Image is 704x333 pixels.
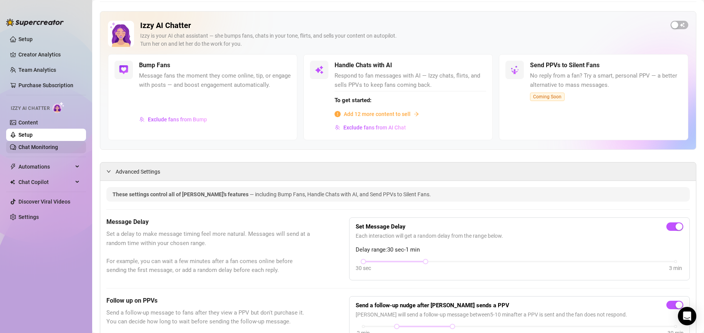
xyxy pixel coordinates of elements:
strong: Send a follow-up nudge after [PERSON_NAME] sends a PPV [356,302,509,309]
img: Izzy AI Chatter [108,21,134,47]
img: AI Chatter [53,102,65,113]
span: No reply from a fan? Try a smart, personal PPV — a better alternative to mass messages. [530,71,682,89]
span: [PERSON_NAME] will send a follow-up message between 5 - 10 min after a PPV is sent and the fan do... [356,310,683,319]
h5: Send PPVs to Silent Fans [530,61,600,70]
a: Setup [18,132,33,138]
span: — including Bump Fans, Handle Chats with AI, and Send PPVs to Silent Fans. [250,191,431,197]
a: Setup [18,36,33,42]
div: Izzy is your AI chat assistant — she bumps fans, chats in your tone, flirts, and sells your conte... [140,32,664,48]
a: Discover Viral Videos [18,199,70,205]
span: Coming Soon [530,93,565,101]
a: Content [18,119,38,126]
h5: Message Delay [106,217,311,227]
span: Advanced Settings [116,167,160,176]
span: Set a delay to make message timing feel more natural. Messages will send at a random time within ... [106,230,311,275]
a: Purchase Subscription [18,79,80,91]
span: Chat Copilot [18,176,73,188]
a: Creator Analytics [18,48,80,61]
a: Team Analytics [18,67,56,73]
div: expanded [106,167,116,176]
span: Send a follow-up message to fans after they view a PPV but don't purchase it. You can decide how ... [106,308,311,326]
span: expanded [106,169,111,174]
span: Delay range: 30 sec - 1 min [356,245,683,255]
h2: Izzy AI Chatter [140,21,664,30]
h5: Bump Fans [139,61,170,70]
span: These settings control all of [PERSON_NAME]'s features [113,191,250,197]
div: Open Intercom Messenger [678,307,696,325]
span: Each interaction will get a random delay from the range below. [356,232,683,240]
img: svg%3e [315,65,324,75]
img: logo-BBDzfeDw.svg [6,18,64,26]
span: Exclude fans from AI Chat [343,124,406,131]
span: info-circle [335,111,341,117]
strong: To get started: [335,97,371,104]
a: Chat Monitoring [18,144,58,150]
strong: Set Message Delay [356,223,406,230]
span: Add 12 more content to sell [344,110,411,118]
div: 3 min [669,264,682,272]
img: svg%3e [510,65,519,75]
img: Chat Copilot [10,179,15,185]
button: Exclude fans from AI Chat [335,121,406,134]
img: svg%3e [119,65,128,75]
span: Message fans the moment they come online, tip, or engage with posts — and boost engagement automa... [139,71,291,89]
span: Izzy AI Chatter [11,105,50,112]
img: svg%3e [335,125,340,130]
h5: Follow up on PPVs [106,296,311,305]
h5: Handle Chats with AI [335,61,392,70]
span: Automations [18,161,73,173]
a: Settings [18,214,39,220]
span: Respond to fan messages with AI — Izzy chats, flirts, and sells PPVs to keep fans coming back. [335,71,486,89]
div: 30 sec [356,264,371,272]
span: Exclude fans from Bump [148,116,207,123]
span: arrow-right [414,111,419,117]
button: Exclude fans from Bump [139,113,207,126]
img: svg%3e [139,117,145,122]
span: thunderbolt [10,164,16,170]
